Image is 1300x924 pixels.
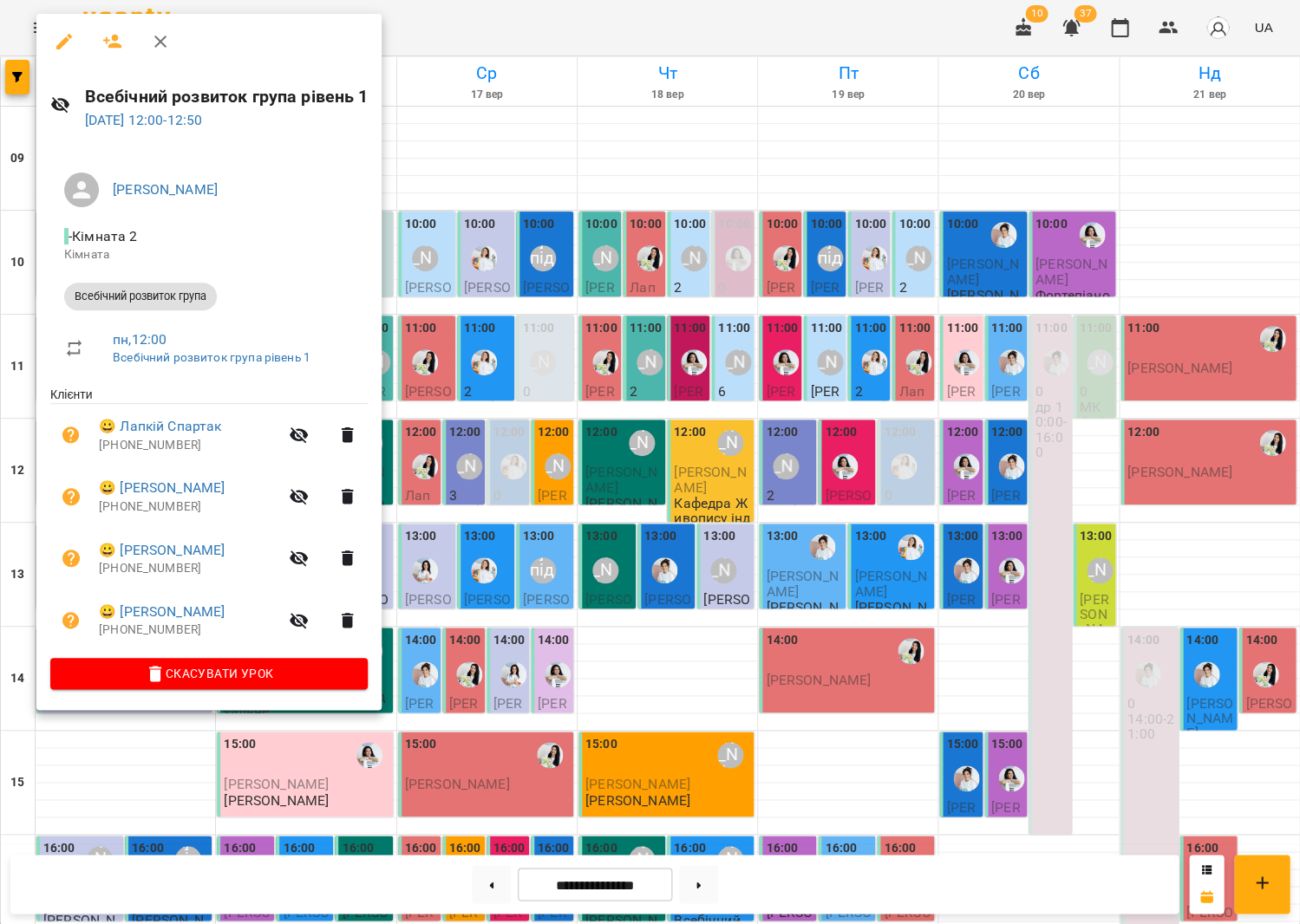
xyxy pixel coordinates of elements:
a: пн , 12:00 [113,331,167,348]
button: Візит ще не сплачено. Додати оплату? [50,414,92,456]
p: [PHONE_NUMBER] [99,498,278,516]
button: Скасувати Урок [50,658,368,689]
h6: Всебічний розвиток група рівень 1 [85,83,369,110]
p: Кімната [64,246,354,264]
span: Скасувати Урок [64,663,354,684]
p: [PHONE_NUMBER] [99,560,278,577]
span: Всебічний розвиток група [64,289,217,304]
span: - Кімната 2 [64,228,141,244]
a: 😀 [PERSON_NAME] [99,602,225,622]
a: 😀 [PERSON_NAME] [99,540,225,561]
p: [PHONE_NUMBER] [99,621,278,639]
button: Візит ще не сплачено. Додати оплату? [50,600,92,641]
a: Всебічний розвиток група рівень 1 [113,350,310,364]
button: Візит ще не сплачено. Додати оплату? [50,537,92,579]
p: [PHONE_NUMBER] [99,437,278,454]
a: [PERSON_NAME] [113,181,218,198]
a: 😀 [PERSON_NAME] [99,478,225,498]
button: Візит ще не сплачено. Додати оплату? [50,476,92,517]
a: 😀 Лапкій Спартак [99,416,221,437]
ul: Клієнти [50,386,368,658]
a: [DATE] 12:00-12:50 [85,112,203,128]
